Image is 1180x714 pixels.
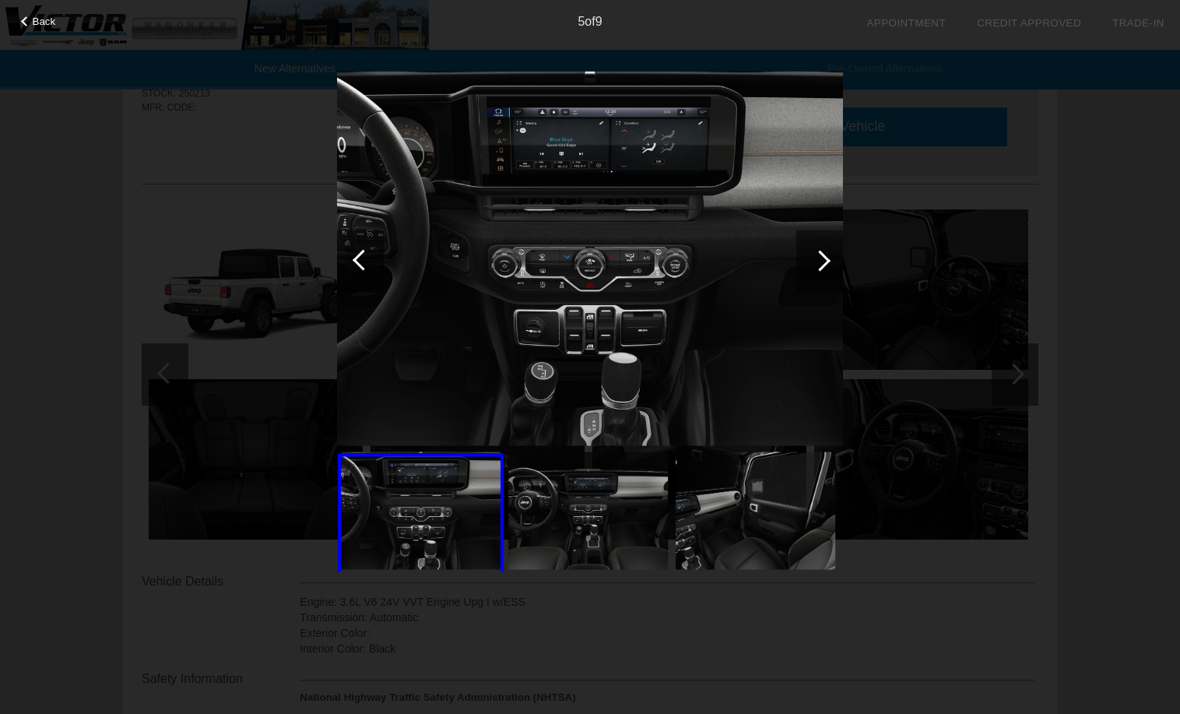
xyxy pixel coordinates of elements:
span: 5 [578,15,585,28]
img: P7NVY-20250725014013.png [337,71,843,445]
a: Appointment [866,17,946,29]
span: Back [33,16,56,27]
img: bL0rW-20250725014015.png [508,452,668,570]
a: Credit Approved [977,17,1081,29]
img: dimce-20250725014028.png [676,452,835,570]
span: 9 [595,15,602,28]
img: P7NVY-20250725014013.png [341,452,500,570]
a: Trade-In [1112,17,1164,29]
